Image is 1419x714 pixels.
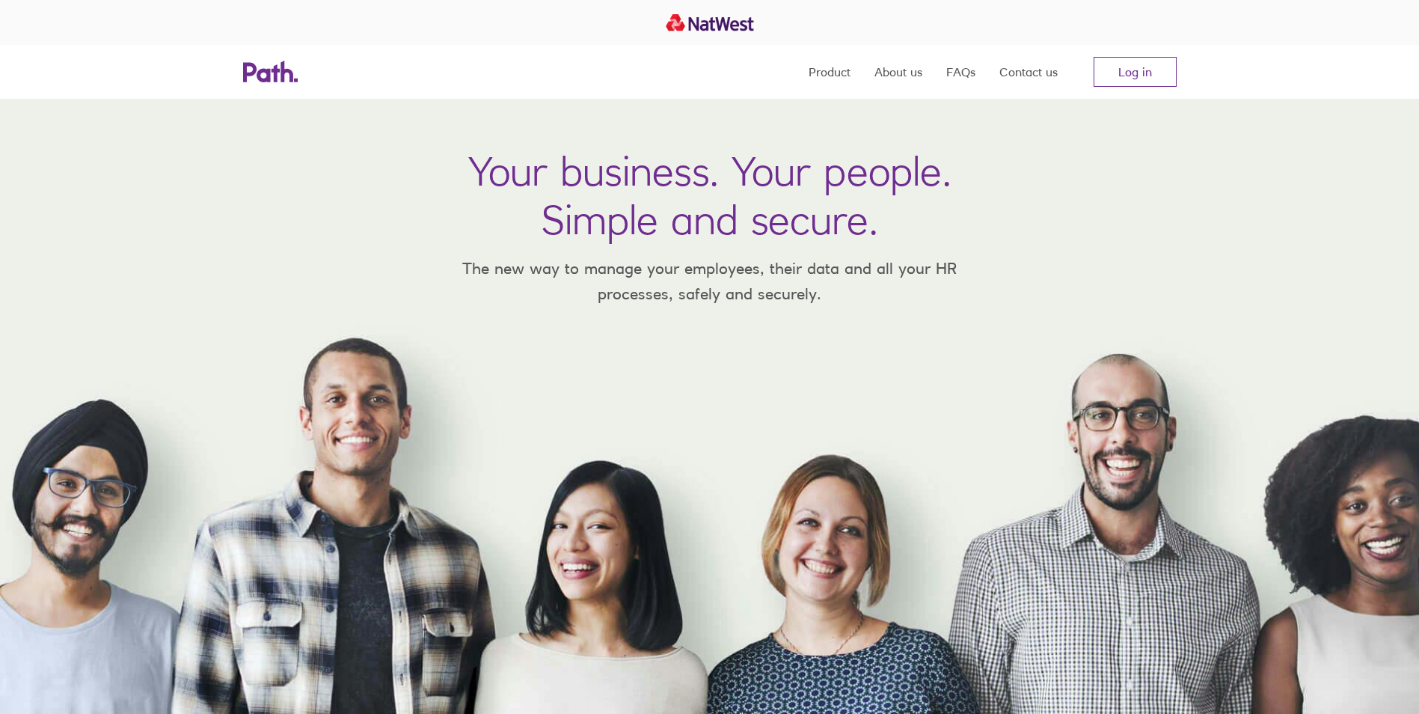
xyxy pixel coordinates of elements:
p: The new way to manage your employees, their data and all your HR processes, safely and securely. [441,256,979,306]
a: Log in [1094,57,1177,87]
a: Contact us [999,45,1058,99]
a: FAQs [946,45,975,99]
a: Product [809,45,851,99]
h1: Your business. Your people. Simple and secure. [468,147,951,244]
a: About us [874,45,922,99]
